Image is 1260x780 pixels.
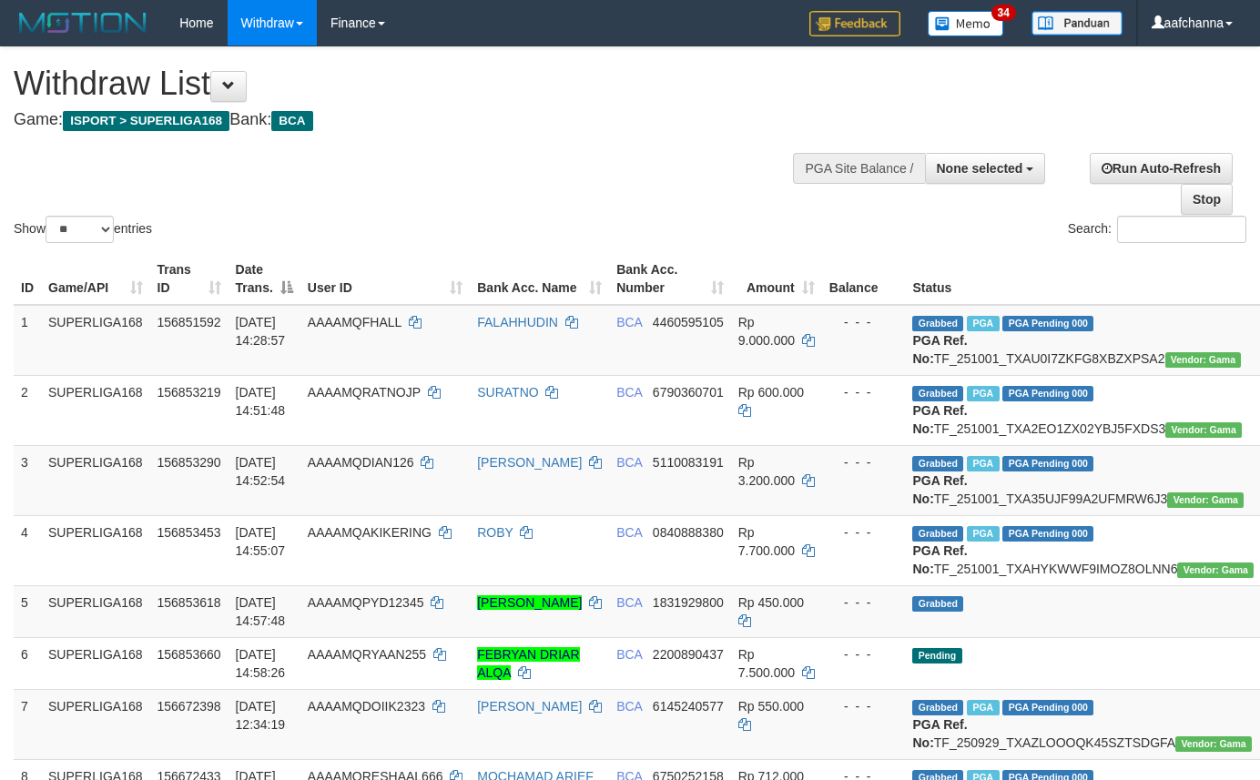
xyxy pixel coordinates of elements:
span: BCA [616,699,642,714]
a: SURATNO [477,385,538,400]
td: 4 [14,515,41,585]
a: [PERSON_NAME] [477,455,582,470]
div: - - - [829,593,899,612]
span: Marked by aafsoycanthlai [967,316,999,331]
span: [DATE] 14:55:07 [236,525,286,558]
span: 156851592 [157,315,221,329]
span: 34 [991,5,1016,21]
a: Run Auto-Refresh [1090,153,1233,184]
span: 156853618 [157,595,221,610]
span: Copy 5110083191 to clipboard [653,455,724,470]
span: BCA [616,315,642,329]
span: PGA Pending [1002,316,1093,331]
b: PGA Ref. No: [912,473,967,506]
span: [DATE] 14:52:54 [236,455,286,488]
span: [DATE] 14:57:48 [236,595,286,628]
a: FEBRYAN DRIAR ALQA [477,647,579,680]
td: SUPERLIGA168 [41,305,150,376]
td: 3 [14,445,41,515]
span: AAAAMQDIAN126 [308,455,414,470]
span: Grabbed [912,386,963,401]
span: Copy 6145240577 to clipboard [653,699,724,714]
span: Rp 7.500.000 [738,647,795,680]
span: 156853219 [157,385,221,400]
span: Rp 600.000 [738,385,804,400]
a: [PERSON_NAME] [477,699,582,714]
div: - - - [829,645,899,664]
span: Copy 2200890437 to clipboard [653,647,724,662]
td: SUPERLIGA168 [41,689,150,759]
b: PGA Ref. No: [912,333,967,366]
td: SUPERLIGA168 [41,445,150,515]
div: - - - [829,523,899,542]
span: AAAAMQPYD12345 [308,595,424,610]
span: Marked by aafsoycanthlai [967,456,999,471]
span: Rp 3.200.000 [738,455,795,488]
span: Grabbed [912,700,963,715]
span: PGA Pending [1002,386,1093,401]
div: - - - [829,453,899,471]
a: [PERSON_NAME] [477,595,582,610]
th: Date Trans.: activate to sort column descending [229,253,300,305]
div: - - - [829,313,899,331]
img: Button%20Memo.svg [928,11,1004,36]
span: BCA [616,455,642,470]
b: PGA Ref. No: [912,543,967,576]
span: Copy 1831929800 to clipboard [653,595,724,610]
td: 5 [14,585,41,637]
img: panduan.png [1031,11,1123,35]
div: PGA Site Balance / [793,153,924,184]
label: Search: [1068,216,1246,243]
td: SUPERLIGA168 [41,515,150,585]
td: 1 [14,305,41,376]
span: Copy 4460595105 to clipboard [653,315,724,329]
b: PGA Ref. No: [912,717,967,750]
span: PGA Pending [1002,456,1093,471]
select: Showentries [46,216,114,243]
h4: Game: Bank: [14,111,822,129]
span: Grabbed [912,456,963,471]
span: BCA [616,385,642,400]
span: Marked by aafsoycanthlai [967,700,999,715]
span: Vendor URL: https://trx31.1velocity.biz [1165,422,1242,438]
span: Marked by aafsoycanthlai [967,526,999,542]
h1: Withdraw List [14,66,822,102]
span: [DATE] 12:34:19 [236,699,286,732]
span: PGA Pending [1002,700,1093,715]
th: User ID: activate to sort column ascending [300,253,470,305]
span: Copy 0840888380 to clipboard [653,525,724,540]
button: None selected [925,153,1046,184]
span: Vendor URL: https://trx31.1velocity.biz [1167,492,1244,508]
span: AAAAMQDOIIK2323 [308,699,425,714]
span: BCA [616,647,642,662]
td: SUPERLIGA168 [41,585,150,637]
span: Rp 450.000 [738,595,804,610]
th: Game/API: activate to sort column ascending [41,253,150,305]
span: 156672398 [157,699,221,714]
th: ID [14,253,41,305]
th: Trans ID: activate to sort column ascending [150,253,229,305]
img: MOTION_logo.png [14,9,152,36]
span: Vendor URL: https://trx31.1velocity.biz [1165,352,1242,368]
a: Stop [1181,184,1233,215]
td: 7 [14,689,41,759]
div: - - - [829,697,899,715]
div: - - - [829,383,899,401]
span: [DATE] 14:51:48 [236,385,286,418]
span: 156853660 [157,647,221,662]
a: ROBY [477,525,513,540]
span: Vendor URL: https://trx31.1velocity.biz [1177,562,1254,578]
span: 156853290 [157,455,221,470]
span: BCA [616,595,642,610]
span: None selected [937,161,1023,176]
span: Grabbed [912,316,963,331]
td: SUPERLIGA168 [41,637,150,689]
img: Feedback.jpg [809,11,900,36]
span: Rp 9.000.000 [738,315,795,348]
span: AAAAMQFHALL [308,315,401,329]
th: Bank Acc. Number: activate to sort column ascending [609,253,731,305]
span: Grabbed [912,526,963,542]
span: AAAAMQRATNOJP [308,385,421,400]
td: 6 [14,637,41,689]
td: 2 [14,375,41,445]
